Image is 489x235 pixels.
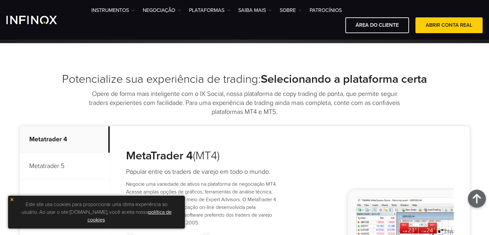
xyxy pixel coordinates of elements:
[89,89,401,117] p: Opere de forma mais inteligente com o IX Social, nossa plataforma de copy trading de ponta, que p...
[20,153,110,180] p: Metatrader 5
[310,6,342,14] a: Patrocínios
[20,72,470,86] h2: Potencialize sua experiência de trading:
[6,16,72,24] a: INFINOX Logo
[11,199,182,225] p: Este site usa cookies para proporcionar uma ótima experiência ao usuário. Ao usar o site [DOMAIN_...
[20,126,110,153] p: Metatrader 4
[280,6,302,14] a: SOBRE
[415,17,483,33] a: ABRIR CONTA REAL
[126,167,279,176] h4: Popular entre os traders de varejo em todo o mundo.
[238,6,272,14] a: Saiba mais
[91,6,135,14] a: Instrumentos
[126,149,279,163] h3: (MT4)
[261,72,427,86] strong: Selecionando a plataforma certa
[10,197,14,202] img: yellow close icon
[126,149,193,163] strong: MetaTrader 4
[126,180,279,227] p: Negocie uma variedade de ativos na plataforma de negociação MT4. Acesse amplas opções de gráficos...
[143,6,181,14] a: NEGOCIAÇÃO
[189,6,230,14] a: PLATAFORMAS
[345,17,409,33] a: ÁREA DO CLIENTE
